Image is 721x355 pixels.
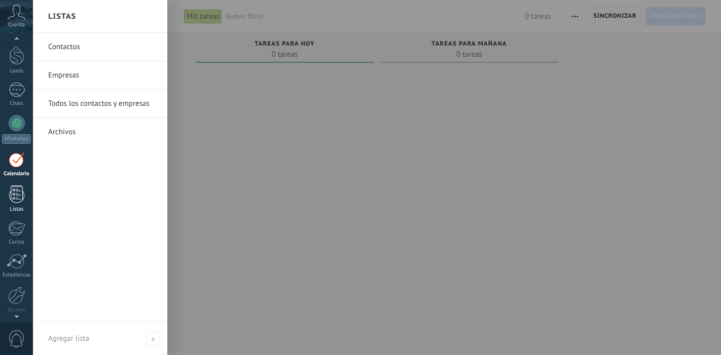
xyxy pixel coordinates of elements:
div: WhatsApp [2,134,31,144]
div: Chats [2,100,31,107]
a: Contactos [48,33,157,61]
div: Calendario [2,171,31,177]
a: Archivos [48,118,157,146]
div: Correo [2,239,31,246]
h2: Listas [48,1,76,32]
span: Agregar lista [48,334,89,343]
a: Empresas [48,61,157,90]
div: Listas [2,206,31,213]
a: Todos los contactos y empresas [48,90,157,118]
span: Cuenta [8,22,25,28]
span: Agregar lista [146,332,160,346]
div: Estadísticas [2,272,31,279]
div: Leads [2,68,31,74]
